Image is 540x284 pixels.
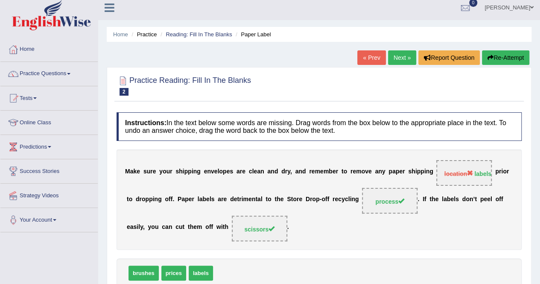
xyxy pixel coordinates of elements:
[0,159,98,181] a: Success Stories
[199,196,203,203] b: a
[204,168,207,175] b: e
[475,196,477,203] b: t
[368,168,372,175] b: e
[320,196,322,203] b: -
[240,168,242,175] b: r
[454,196,455,203] b: l
[267,168,271,175] b: a
[153,196,155,203] b: i
[183,168,184,175] b: i
[507,168,509,175] b: r
[355,196,359,203] b: g
[424,196,426,203] b: f
[490,196,492,203] b: l
[357,50,385,65] a: « Prev
[310,196,312,203] b: r
[350,196,351,203] b: i
[147,168,151,175] b: u
[137,224,138,231] b: i
[487,196,490,203] b: e
[309,168,311,175] b: r
[188,224,190,231] b: t
[151,224,155,231] b: o
[444,170,473,177] span: location
[378,168,382,175] b: n
[312,196,316,203] b: o
[192,196,194,203] b: r
[170,168,172,175] b: r
[274,168,278,175] b: d
[0,111,98,132] a: Online Class
[260,168,264,175] b: n
[329,168,333,175] b: b
[470,196,473,203] b: n
[197,168,201,175] b: g
[315,168,320,175] b: m
[325,196,327,203] b: f
[127,224,130,231] b: e
[232,216,287,241] span: Drop target
[159,168,163,175] b: y
[291,196,293,203] b: t
[499,168,501,175] b: r
[218,168,219,175] b: l
[423,196,424,203] b: I
[165,196,169,203] b: o
[429,196,432,203] b: t
[482,50,529,65] button: Re-Attempt
[382,168,385,175] b: y
[193,168,197,175] b: n
[211,168,214,175] b: v
[338,196,342,203] b: c
[257,168,260,175] b: a
[133,224,137,231] b: s
[133,168,137,175] b: k
[166,168,170,175] b: u
[277,196,280,203] b: h
[484,196,487,203] b: e
[462,196,466,203] b: d
[205,224,209,231] b: o
[396,168,400,175] b: p
[343,168,347,175] b: o
[336,168,338,175] b: r
[306,196,310,203] b: D
[230,196,234,203] b: d
[316,196,320,203] b: p
[165,224,169,231] b: a
[495,168,499,175] b: p
[287,196,291,203] b: S
[271,168,274,175] b: n
[362,188,417,214] span: Drop target
[244,226,274,233] span: scissors
[392,168,396,175] b: a
[442,196,444,203] b: l
[127,196,129,203] b: t
[236,168,240,175] b: a
[473,196,475,203] b: ’
[342,168,344,175] b: t
[0,184,98,205] a: Strategy Videos
[417,196,419,203] b: .
[299,196,302,203] b: e
[129,196,133,203] b: o
[198,196,199,203] b: l
[163,168,166,175] b: o
[211,224,213,231] b: f
[249,168,252,175] b: c
[129,30,157,38] li: Practice
[221,196,223,203] b: r
[415,168,417,175] b: i
[432,196,435,203] b: h
[388,168,392,175] b: p
[351,196,355,203] b: n
[150,168,152,175] b: r
[412,168,415,175] b: h
[424,168,426,175] b: i
[435,196,438,203] b: e
[285,168,287,175] b: r
[225,224,228,231] b: h
[214,168,218,175] b: e
[193,224,197,231] b: e
[166,31,232,38] a: Reading: Fill In The Blanks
